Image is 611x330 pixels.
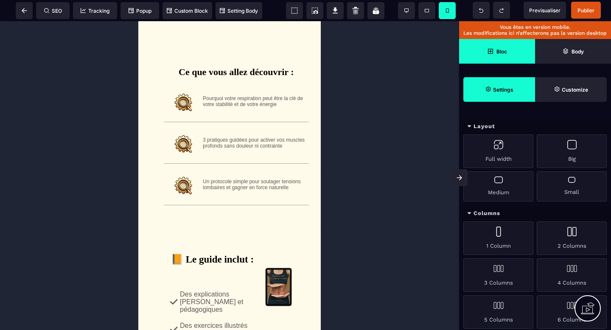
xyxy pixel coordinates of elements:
[459,206,611,221] div: Columns
[463,30,607,36] p: Les modifications ici n’affecterons pas la version desktop
[463,221,533,255] div: 1 Column
[29,38,166,59] text: Ce que vous allez découvrir :
[42,269,114,292] div: Des explications [PERSON_NAME] et pédagogiques
[537,171,607,201] div: Small
[535,77,607,102] span: Open Style Manager
[116,242,164,290] img: 63ebf296ee3403b4d88188336a694e8d_2.png
[496,48,507,55] strong: Bloc
[493,87,513,93] strong: Settings
[129,8,151,14] span: Popup
[577,7,594,14] span: Publier
[463,171,533,201] div: Medium
[44,8,62,14] span: SEO
[562,87,588,93] strong: Customize
[34,70,56,92] img: bd2dbc017025885eb26d68fd8e748303_1F572D9D-6342-4DA2-91B5-4F1FFF7393A9_copie.PNG
[81,8,109,14] span: Tracking
[537,295,607,329] div: 6 Columns
[535,39,611,64] span: Open Layer Manager
[459,39,535,64] span: Open Blocks
[463,134,533,168] div: Full width
[572,48,584,55] strong: Body
[537,134,607,168] div: Big
[64,153,171,182] text: Un protocole simple pour soulager tensions lombaires et gagner en force naturelle
[64,112,171,140] text: 3 pratiques guidées pour activer vos muscles profonds sans douleur ni contrainte
[524,2,566,19] span: Preview
[463,77,535,102] span: Settings
[220,8,258,14] span: Setting Body
[537,258,607,292] div: 4 Columns
[306,2,323,19] span: Screenshot
[34,153,56,175] img: bd2dbc017025885eb26d68fd8e748303_1F572D9D-6342-4DA2-91B5-4F1FFF7393A9_copie.PNG
[537,221,607,255] div: 2 Columns
[167,8,208,14] span: Custom Block
[463,295,533,329] div: 5 Columns
[463,24,607,30] p: Vous êtes en version mobile.
[529,7,561,14] span: Previsualiser
[32,226,116,247] text: 📙 Le guide inclut :
[42,301,114,316] div: Des exercices illustrés et accessibles
[286,2,303,19] span: View components
[463,258,533,292] div: 3 Columns
[34,112,56,134] img: bd2dbc017025885eb26d68fd8e748303_1F572D9D-6342-4DA2-91B5-4F1FFF7393A9_copie.PNG
[64,70,171,98] text: Pourquoi votre respiration peut être la clé de votre stabilité et de votre énergie
[459,119,611,134] div: Layout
